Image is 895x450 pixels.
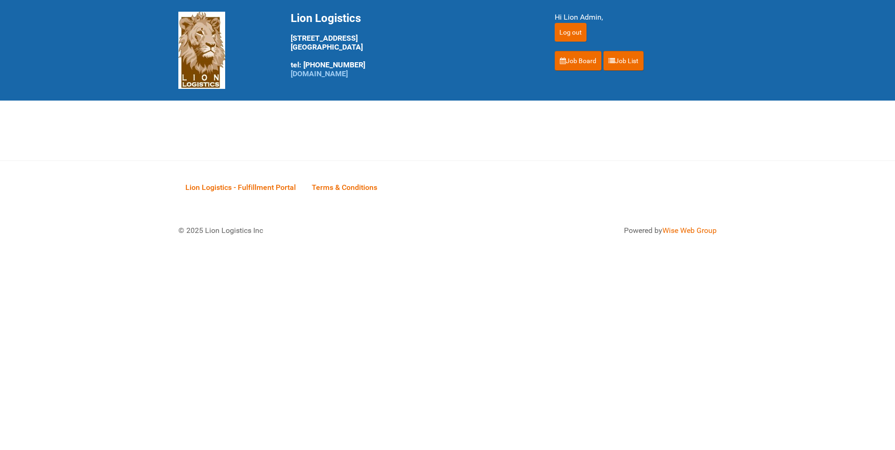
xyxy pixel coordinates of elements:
[291,12,361,25] span: Lion Logistics
[555,12,717,23] div: Hi Lion Admin,
[291,69,348,78] a: [DOMAIN_NAME]
[555,51,602,71] a: Job Board
[305,173,384,202] a: Terms & Conditions
[178,173,303,202] a: Lion Logistics - Fulfillment Portal
[312,183,377,192] span: Terms & Conditions
[178,45,225,54] a: Lion Logistics
[555,23,587,42] input: Log out
[178,12,225,89] img: Lion Logistics
[185,183,296,192] span: Lion Logistics - Fulfillment Portal
[662,226,717,235] a: Wise Web Group
[603,51,644,71] a: Job List
[171,218,443,243] div: © 2025 Lion Logistics Inc
[291,12,531,78] div: [STREET_ADDRESS] [GEOGRAPHIC_DATA] tel: [PHONE_NUMBER]
[459,225,717,236] div: Powered by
